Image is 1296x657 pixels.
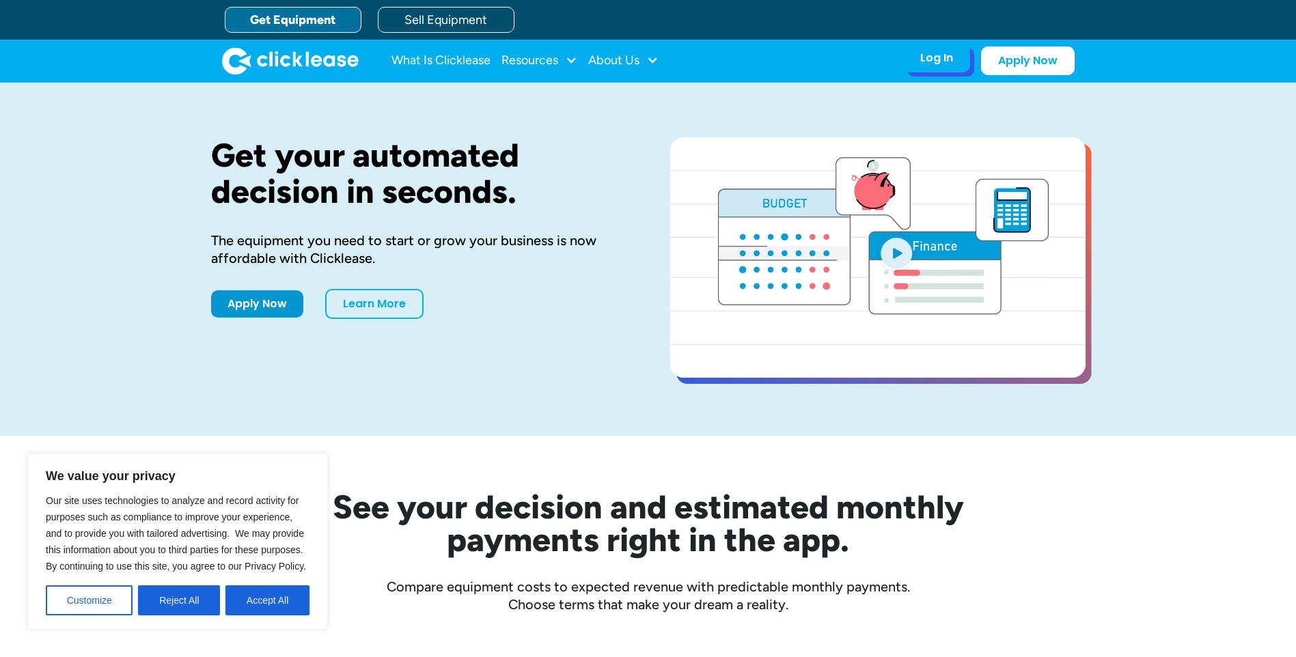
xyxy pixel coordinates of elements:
[138,585,220,615] button: Reject All
[225,585,309,615] button: Accept All
[391,47,491,74] a: What Is Clicklease
[225,7,361,33] a: Get Equipment
[46,585,133,615] button: Customize
[211,232,626,267] div: The equipment you need to start or grow your business is now affordable with Clicklease.
[325,289,424,319] a: Learn More
[27,453,328,630] div: We value your privacy
[211,578,1086,613] div: Compare equipment costs to expected revenue with predictable monthly payments. Choose terms that ...
[501,47,577,74] div: Resources
[920,51,953,65] div: Log In
[222,47,359,74] img: Clicklease logo
[211,137,626,210] h1: Get your automated decision in seconds.
[46,495,306,572] span: Our site uses technologies to analyze and record activity for purposes such as compliance to impr...
[981,46,1075,75] a: Apply Now
[211,290,303,318] a: Apply Now
[670,137,1086,378] a: open lightbox
[378,7,514,33] a: Sell Equipment
[588,47,659,74] div: About Us
[878,234,915,272] img: Blue play button logo on a light blue circular background
[266,490,1031,556] h2: See your decision and estimated monthly payments right in the app.
[46,468,309,484] p: We value your privacy
[222,47,359,74] a: home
